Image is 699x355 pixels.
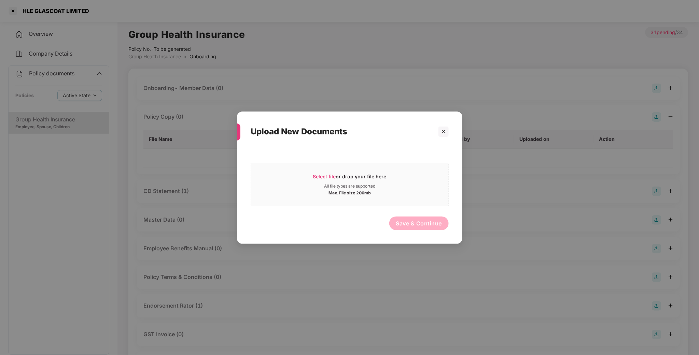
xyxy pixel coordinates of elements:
div: Max. File size 200mb [328,189,371,195]
button: Save & Continue [389,216,449,230]
div: or drop your file here [313,173,386,183]
span: close [441,129,446,134]
div: All file types are supported [324,183,375,189]
span: Select file [313,173,336,179]
span: Select fileor drop your file hereAll file types are supportedMax. File size 200mb [251,168,448,201]
div: Upload New Documents [251,118,432,145]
